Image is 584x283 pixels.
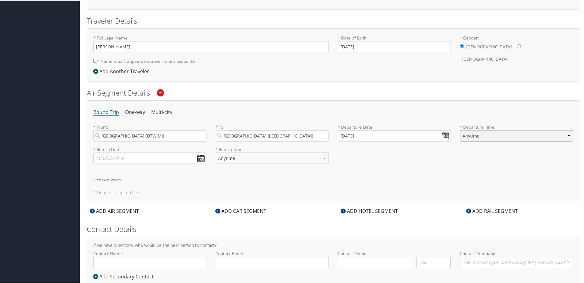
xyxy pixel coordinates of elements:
h5: * Denotes required field [93,190,573,194]
label: * Departure Time [460,123,573,146]
input: MM/DD/YYYY [93,152,206,163]
label: [DEMOGRAPHIC_DATA] [467,40,512,52]
label: * From: [93,123,206,141]
input: MM/DD/YYYY [338,130,451,141]
label: Contact Phone [338,250,451,256]
h2: Air Segment Details [87,87,579,97]
input: City or Airport Code [93,130,206,141]
input: * Gender:[DEMOGRAPHIC_DATA][DEMOGRAPHIC_DATA] [460,44,464,48]
div: Add Another Traveler [93,67,152,74]
input: * Full Legal Name [93,40,328,52]
div: ADD HOTEL SEGMENT [338,207,401,214]
input: Contact Email: [216,256,329,267]
label: * Return Time [216,146,329,152]
div: Add Secondary Contact [93,272,157,280]
label: Contact Name: [93,250,206,267]
li: Multi-city [151,106,172,117]
label: * Name is as it appears on Government issued ID. [93,55,195,66]
input: Contact Company [460,256,573,267]
label: * Departure Date [338,123,451,130]
input: * Gender:[DEMOGRAPHIC_DATA][DEMOGRAPHIC_DATA] [517,44,521,48]
label: * Date of Birth: [338,34,451,52]
div: ADD CAR SEGMENT [212,207,269,214]
label: [DEMOGRAPHIC_DATA] [463,53,508,64]
input: * Date of Birth: [338,40,451,52]
h6: Additional Options: [93,177,573,181]
li: One-way [125,106,145,117]
label: Contact Company [460,250,573,267]
select: * Departure Time [460,130,573,141]
input: .ext [416,256,451,267]
div: ADD AIR SEGMENT [87,207,142,214]
div: ADD RAIL SEGMENT [463,207,521,214]
label: * Gender: [460,34,573,65]
input: * Name is as it appears on Government issued ID. [93,58,97,62]
input: City or Airport Code [216,130,329,141]
h2: Contact Details: [87,223,579,234]
li: Round Trip [93,106,119,117]
label: * Return Date [93,146,206,152]
label: * Full Legal Name [93,34,328,52]
h2: Traveler Details [87,15,579,25]
label: * To: [216,123,329,141]
label: Contact Email: [216,250,329,267]
input: Contact Name: [93,256,206,267]
h4: If we have questions, who would be the best person to contact? [93,243,573,247]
